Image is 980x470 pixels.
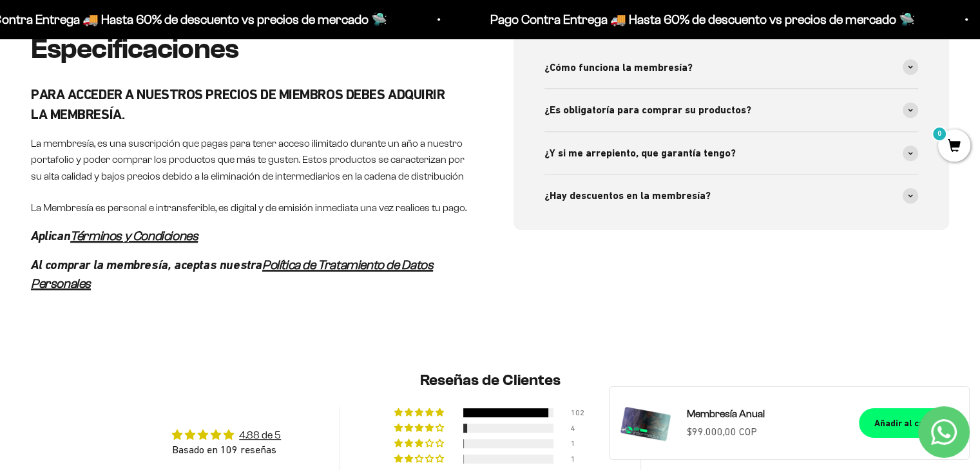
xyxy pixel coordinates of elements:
[544,102,751,118] span: ¿Es obligatoría para comprar su productos?
[620,397,671,449] img: Membresía Anual
[15,113,267,135] div: Una promoción especial
[211,193,265,215] span: Enviar
[874,416,943,430] div: Añadir al carrito
[394,408,446,417] div: 94% (102) reviews with 5 star rating
[571,424,586,433] div: 4
[544,46,919,89] summary: ¿Cómo funciona la membresía?
[544,132,919,174] summary: ¿Y si me arrepiento, que garantía tengo?
[31,200,467,216] p: La Membresía es personal e intransferible, es digital y de emisión inmediata una vez realices tu ...
[31,258,262,272] em: Al comprar la membresía, aceptas nuestra
[172,428,281,442] div: Average rating is 4.88 stars
[571,439,586,448] div: 1
[544,187,711,204] span: ¿Hay descuentos en la membresía?
[394,455,446,464] div: 1% (1) reviews with 2 star rating
[394,424,446,433] div: 4% (4) reviews with 4 star rating
[31,135,467,185] p: La membresía, es una suscripción que pagas para tener acceso ilimitado durante un año a nuestro p...
[932,126,947,142] mark: 0
[687,424,757,440] sale-price: $99.000,00 COP
[938,140,970,154] a: 0
[571,408,586,417] div: 102
[239,429,281,440] a: 4.88 de 5
[210,193,267,215] button: Enviar
[70,229,198,243] a: Términos y Condiciones
[15,138,267,161] div: Un video del producto
[394,439,446,448] div: 1% (1) reviews with 3 star rating
[15,164,267,187] div: Un mejor precio
[31,229,70,243] em: Aplican
[544,59,693,76] span: ¿Cómo funciona la membresía?
[571,455,586,464] div: 1
[31,258,433,290] a: Política de Tratamiento de Datos Personales
[544,145,736,162] span: ¿Y si me arrepiento, que garantía tengo?
[114,370,867,391] h2: Reseñas de Clientes
[472,9,896,30] p: Pago Contra Entrega 🚚 Hasta 60% de descuento vs precios de mercado 🛸
[544,174,919,217] summary: ¿Hay descuentos en la membresía?
[31,33,467,64] h2: Especificaciones
[15,61,267,84] div: Más información sobre los ingredientes
[31,86,445,122] strong: PARA ACCEDER A NUESTROS PRECIOS DE MIEMBROS DEBES ADQUIRIR LA MEMBRESÍA.
[15,87,267,109] div: Reseñas de otros clientes
[544,89,919,131] summary: ¿Es obligatoría para comprar su productos?
[859,408,959,438] button: Añadir al carrito
[687,406,843,422] a: Membresía Anual
[172,442,281,456] div: Basado en 109 reseñas
[15,21,267,50] p: ¿Qué te haría sentir más seguro de comprar este producto?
